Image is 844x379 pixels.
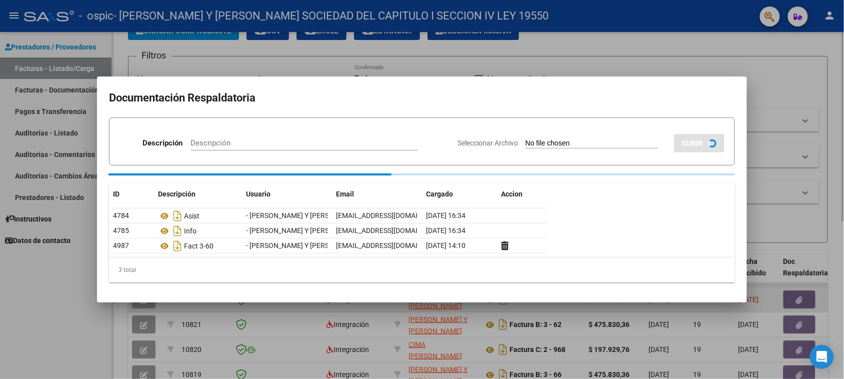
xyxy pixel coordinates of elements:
span: 4987 [113,241,129,249]
h2: Documentación Respaldatoria [109,88,735,107]
div: Open Intercom Messenger [810,345,834,369]
span: Email [336,190,354,198]
datatable-header-cell: Email [332,183,422,205]
span: 4785 [113,226,129,234]
span: [EMAIL_ADDRESS][DOMAIN_NAME] [336,241,447,249]
div: Asist [158,208,238,224]
datatable-header-cell: Cargado [422,183,497,205]
i: Descargar documento [171,208,184,224]
p: Descripción [142,137,182,149]
span: SUBIR [682,139,703,148]
span: Usuario [246,190,270,198]
span: Cargado [426,190,453,198]
span: [DATE] 16:34 [426,226,465,234]
div: Info [158,223,238,239]
div: Fact 3-60 [158,238,238,254]
span: - [PERSON_NAME] Y [PERSON_NAME] SOCIEDAD DEL CAPITULO I SECCION IV LEY 19550 [246,226,523,234]
span: [DATE] 14:10 [426,241,465,249]
div: 3 total [109,257,735,282]
i: Descargar documento [171,238,184,254]
datatable-header-cell: Usuario [242,183,332,205]
span: Seleccionar Archivo [457,139,518,147]
span: [DATE] 16:34 [426,211,465,219]
span: [EMAIL_ADDRESS][DOMAIN_NAME] [336,211,447,219]
datatable-header-cell: ID [109,183,154,205]
span: - [PERSON_NAME] Y [PERSON_NAME] SOCIEDAD DEL CAPITULO I SECCION IV LEY 19550 [246,211,523,219]
datatable-header-cell: Accion [497,183,547,205]
span: [EMAIL_ADDRESS][DOMAIN_NAME] [336,226,447,234]
span: Accion [501,190,522,198]
span: - [PERSON_NAME] Y [PERSON_NAME] SOCIEDAD DEL CAPITULO I SECCION IV LEY 19550 [246,241,523,249]
datatable-header-cell: Descripción [154,183,242,205]
i: Descargar documento [171,223,184,239]
span: Descripción [158,190,195,198]
span: 4784 [113,211,129,219]
button: SUBIR [674,134,724,152]
span: ID [113,190,119,198]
